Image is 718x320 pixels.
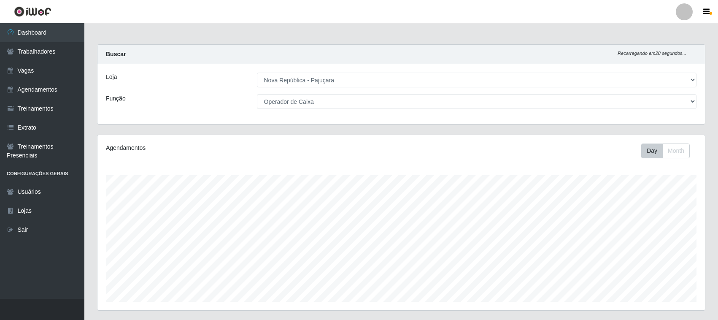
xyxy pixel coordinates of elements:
button: Day [641,144,663,158]
button: Month [662,144,690,158]
strong: Buscar [106,51,126,57]
label: Loja [106,73,117,81]
label: Função [106,94,126,103]
div: Agendamentos [106,144,345,152]
div: First group [641,144,690,158]
div: Toolbar with button groups [641,144,696,158]
i: Recarregando em 28 segundos... [618,51,686,56]
img: CoreUI Logo [14,6,51,17]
